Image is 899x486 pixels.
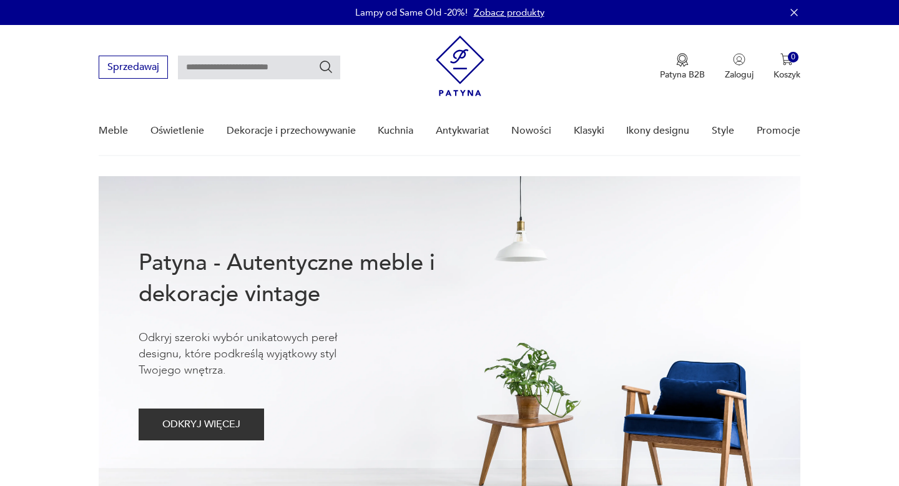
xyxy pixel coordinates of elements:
[725,69,754,81] p: Zaloguj
[139,330,376,379] p: Odkryj szeroki wybór unikatowych pereł designu, które podkreślą wyjątkowy styl Twojego wnętrza.
[511,107,551,155] a: Nowości
[780,53,793,66] img: Ikona koszyka
[318,59,333,74] button: Szukaj
[474,6,544,19] a: Zobacz produkty
[139,421,264,430] a: ODKRYJ WIĘCEJ
[227,107,356,155] a: Dekoracje i przechowywanie
[378,107,413,155] a: Kuchnia
[574,107,604,155] a: Klasyki
[774,53,800,81] button: 0Koszyk
[626,107,689,155] a: Ikony designu
[660,53,705,81] a: Ikona medaluPatyna B2B
[725,53,754,81] button: Zaloguj
[757,107,800,155] a: Promocje
[99,56,168,79] button: Sprzedawaj
[660,53,705,81] button: Patyna B2B
[774,69,800,81] p: Koszyk
[355,6,468,19] p: Lampy od Same Old -20%!
[436,107,489,155] a: Antykwariat
[676,53,689,67] img: Ikona medalu
[139,247,476,310] h1: Patyna - Autentyczne meble i dekoracje vintage
[660,69,705,81] p: Patyna B2B
[99,64,168,72] a: Sprzedawaj
[139,409,264,440] button: ODKRYJ WIĘCEJ
[788,52,798,62] div: 0
[436,36,484,96] img: Patyna - sklep z meblami i dekoracjami vintage
[733,53,745,66] img: Ikonka użytkownika
[99,107,128,155] a: Meble
[150,107,204,155] a: Oświetlenie
[712,107,734,155] a: Style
